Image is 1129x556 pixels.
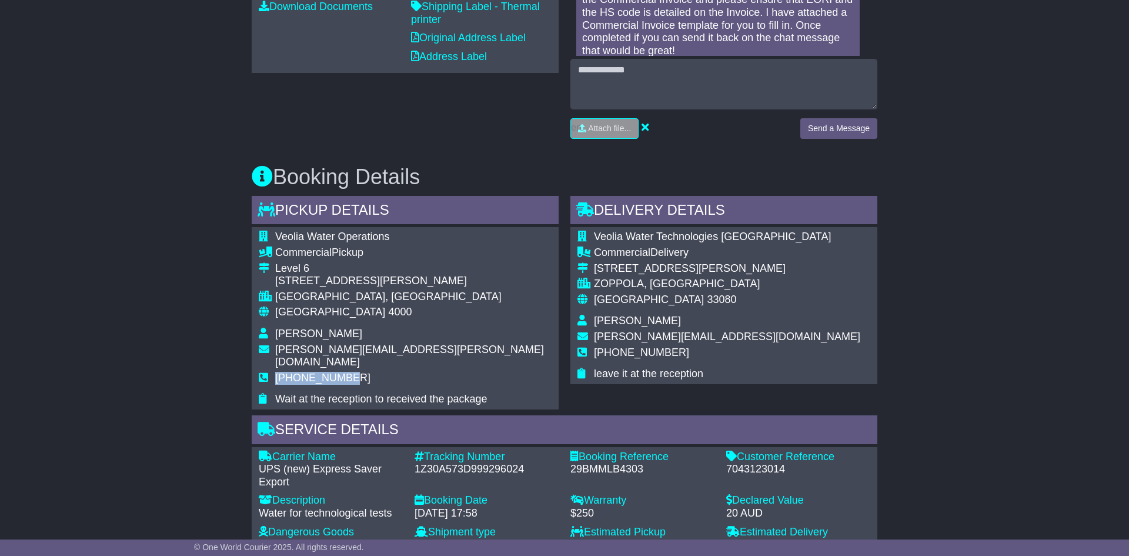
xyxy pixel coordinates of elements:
div: Dangerous Goods [259,526,403,539]
div: 1Z30A573D999296024 [415,463,559,476]
span: Veolia Water Operations [275,231,389,242]
span: 4000 [388,306,412,318]
div: ZOPPOLA, [GEOGRAPHIC_DATA] [594,278,860,291]
div: [DATE] 17:00 [726,538,870,551]
span: [GEOGRAPHIC_DATA] [275,306,385,318]
span: 3rd Party [415,538,457,550]
div: $250 [570,507,714,520]
span: Commercial [275,247,332,258]
span: leave it at the reception [594,368,703,379]
div: 29BMMLB4303 [570,463,714,476]
div: Pickup Details [252,196,559,228]
span: [PERSON_NAME] [594,315,681,327]
a: Address Label [411,51,487,62]
div: Warranty [570,494,714,507]
div: Estimated Delivery [726,526,870,539]
h3: Booking Details [252,165,877,189]
div: 20 AUD [726,507,870,520]
div: Description [259,494,403,507]
span: Commercial [594,247,650,258]
div: Booking Reference [570,451,714,464]
div: Tracking Number [415,451,559,464]
div: Water for technological tests [259,507,403,520]
span: [PHONE_NUMBER] [594,347,689,358]
div: Customer Reference [726,451,870,464]
div: Delivery [594,247,860,259]
span: 33080 [707,294,736,305]
span: © One World Courier 2025. All rights reserved. [194,542,364,552]
div: Service Details [252,415,877,447]
a: Shipping Label - Thermal printer [411,1,540,25]
span: [PERSON_NAME][EMAIL_ADDRESS][DOMAIN_NAME] [594,331,860,342]
div: Delivery Details [570,196,877,228]
div: Estimated Pickup [570,526,714,539]
div: [DATE] 17:58 [415,507,559,520]
div: Booking Date [415,494,559,507]
div: 7043123014 [726,463,870,476]
a: Original Address Label [411,32,526,44]
a: Download Documents [259,1,373,12]
span: Veolia Water Technologies [GEOGRAPHIC_DATA] [594,231,831,242]
div: Pickup [275,247,552,259]
span: [PHONE_NUMBER] [275,372,370,384]
button: Send a Message [800,118,877,139]
div: Declared Value [726,494,870,507]
span: Wait at the reception to received the package [275,393,487,405]
span: No [259,538,272,550]
div: Level 6 [275,262,552,275]
span: [GEOGRAPHIC_DATA] [594,294,704,305]
div: Shipment type [415,526,559,539]
span: [PERSON_NAME][EMAIL_ADDRESS][PERSON_NAME][DOMAIN_NAME] [275,344,544,368]
div: [GEOGRAPHIC_DATA], [GEOGRAPHIC_DATA] [275,291,552,304]
div: [STREET_ADDRESS][PERSON_NAME] [275,275,552,288]
div: [STREET_ADDRESS][PERSON_NAME] [594,262,860,275]
div: UPS (new) Express Saver Export [259,463,403,488]
span: [PERSON_NAME] [275,328,362,339]
div: [DATE] 14:00 to 15:30 [570,538,714,551]
div: Carrier Name [259,451,403,464]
